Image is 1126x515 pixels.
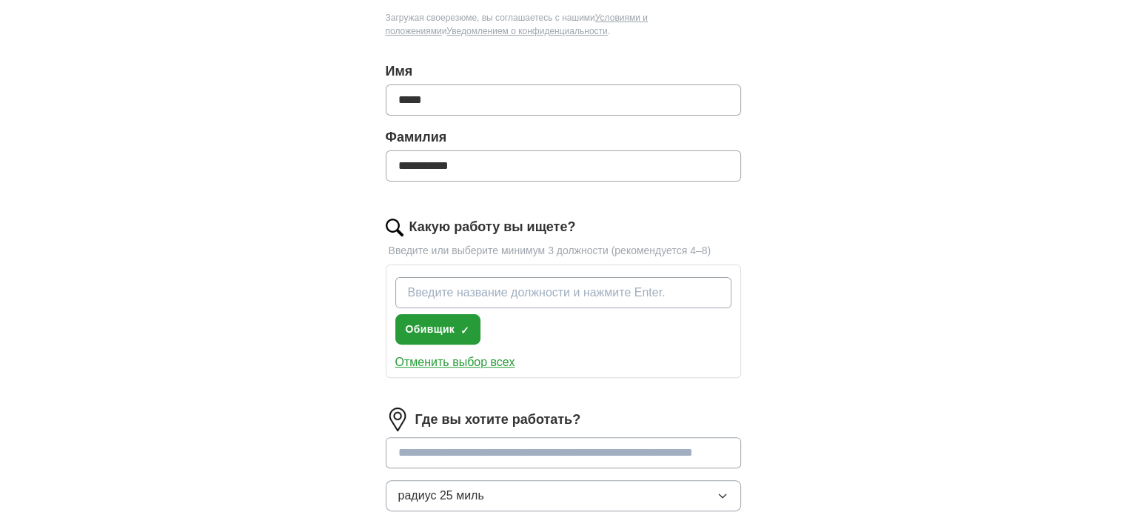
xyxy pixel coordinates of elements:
font: Фамилия [386,130,447,144]
font: Введите или выберите минимум 3 должности (рекомендуется 4–8) [389,245,711,256]
font: Отменить выбор всех [395,356,515,368]
font: . [608,26,610,36]
font: Где вы хотите работать? [415,412,581,427]
button: радиус 25 миль [386,480,741,511]
button: Обивщик✓ [395,314,481,345]
font: Какую работу вы ищете? [409,219,576,234]
font: резюме [446,13,477,23]
font: ✓ [460,325,469,336]
font: , вы соглашаетесь с нашими [477,13,595,23]
input: Введите название должности и нажмите Enter. [395,277,731,308]
a: Уведомлением о конфиденциальности [446,26,607,36]
font: и [442,26,447,36]
font: Имя [386,64,413,79]
button: Отменить выбор всех [395,353,515,371]
img: location.png [386,408,409,431]
font: радиус 25 миль [398,489,484,502]
img: search.png [386,219,403,236]
font: Загружая свое [386,13,446,23]
font: Обивщик [406,323,455,335]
